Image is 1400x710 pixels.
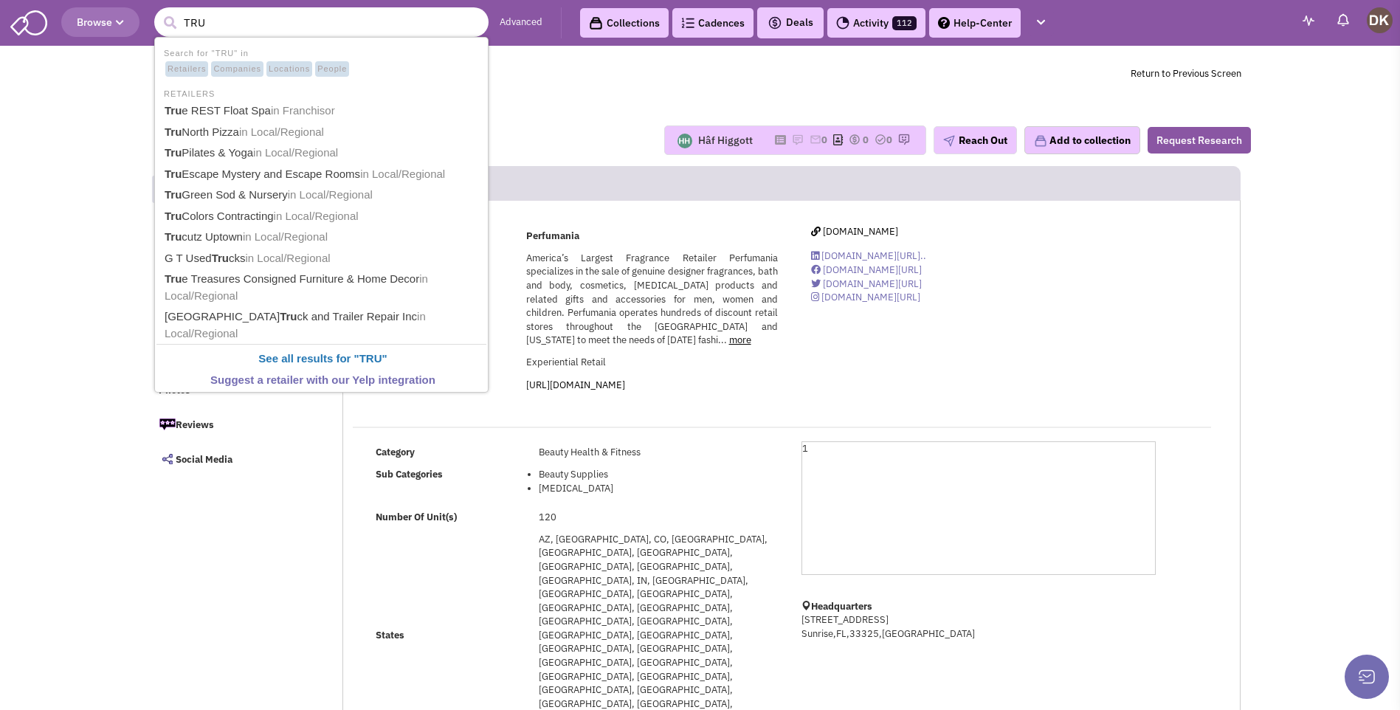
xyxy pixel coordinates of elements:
[239,125,324,138] span: in Local/Regional
[589,16,603,30] img: icon-collection-lavender-black.svg
[77,15,124,29] span: Browse
[943,135,955,147] img: plane.png
[165,188,182,201] b: Tru
[526,252,778,346] span: America’s Largest Fragrance Retailer Perfumania specializes in the sale of genuine designer fragr...
[934,126,1017,154] button: Reach Out
[580,8,669,38] a: Collections
[1024,126,1140,154] button: Add to collection
[376,629,404,641] b: States
[1131,67,1241,80] a: Return to Previous Screen
[1367,7,1393,33] img: Donnie Keller
[151,444,312,475] a: Social Media
[156,44,486,78] li: Search for "TRU" in
[792,134,804,145] img: icon-note.png
[245,252,330,264] span: in Local/Regional
[160,370,486,390] a: Suggest a retailer with our Yelp integration
[61,7,139,37] button: Browse
[821,134,827,146] span: 0
[376,468,443,480] b: Sub Categories
[160,249,486,269] a: G T UsedTrucksin Local/Regional
[160,307,486,343] a: [GEOGRAPHIC_DATA]Truck and Trailer Repair Incin Local/Regional
[10,7,47,35] img: SmartAdmin
[938,17,950,29] img: help.png
[271,104,335,117] span: in Franchisor
[821,291,920,303] span: [DOMAIN_NAME][URL]
[160,349,486,369] a: See all results for "TRU"
[376,511,457,523] b: Number Of Unit(s)
[165,272,182,285] b: Tru
[210,373,435,386] b: Suggest a retailer with our Yelp integration
[211,61,263,77] span: Companies
[165,210,182,222] b: Tru
[376,446,415,458] b: Category
[1034,134,1047,148] img: icon-collection-lavender.png
[821,249,926,262] span: [DOMAIN_NAME][URL]..
[360,168,445,180] span: in Local/Regional
[156,85,486,100] li: RETAILERS
[288,188,373,201] span: in Local/Regional
[698,133,753,148] div: Hâf Higgott
[151,409,312,440] a: Reviews
[151,308,312,339] a: Units
[165,230,182,243] b: Tru
[154,7,489,37] input: Search
[823,225,898,238] span: [DOMAIN_NAME]
[151,342,312,373] a: Nearest Competitors
[811,225,898,238] a: [DOMAIN_NAME]
[165,168,182,180] b: Tru
[810,134,821,145] img: icon-email-active-16.png
[681,18,694,28] img: Cadences_logo.png
[160,185,486,205] a: TruGreen Sod & Nurseryin Local/Regional
[165,310,426,340] span: in Local/Regional
[929,8,1021,38] a: Help-Center
[266,61,312,77] span: Locations
[258,352,387,365] b: See all results for " "
[729,334,751,346] a: more
[801,613,1156,641] p: [STREET_ADDRESS] Sunrise,FL,33325,[GEOGRAPHIC_DATA]
[823,263,922,276] span: [DOMAIN_NAME][URL]
[165,272,428,302] span: in Local/Regional
[526,379,625,391] a: [URL][DOMAIN_NAME]
[811,600,872,613] b: Headquarters
[160,143,486,163] a: TruPilates & Yogain Local/Regional
[151,273,312,304] a: Related Companies
[315,61,349,77] span: People
[526,230,579,242] b: Perfumania
[160,123,486,142] a: TruNorth Pizzain Local/Regional
[768,14,782,32] img: icon-deals.svg
[534,506,782,528] td: 120
[849,134,861,145] img: icon-dealamount.png
[763,13,818,32] button: Deals
[811,249,926,262] a: [DOMAIN_NAME][URL]..
[811,278,922,290] a: [DOMAIN_NAME][URL]
[1148,127,1251,154] button: Request Research
[274,210,359,222] span: in Local/Regional
[534,441,782,463] td: Beauty Health & Fitness
[280,310,297,323] b: Tru
[160,269,486,306] a: True Treasures Consigned Furniture & Home Decorin Local/Regional
[823,278,922,290] span: [DOMAIN_NAME][URL]
[160,101,486,121] a: True REST Float Spain Franchisor
[243,230,328,243] span: in Local/Regional
[886,134,892,146] span: 0
[165,61,208,77] span: Retailers
[165,125,182,138] b: Tru
[160,227,486,247] a: Trucutz Uptownin Local/Regional
[811,263,922,276] a: [DOMAIN_NAME][URL]
[160,165,486,185] a: TruEscape Mystery and Escape Roomsin Local/Regional
[863,134,869,146] span: 0
[827,8,925,38] a: Activity112
[522,352,782,374] td: Experiential Retail
[898,134,910,145] img: research-icon.png
[892,16,917,30] span: 112
[253,146,338,159] span: in Local/Regional
[212,252,229,264] b: Tru
[152,176,313,204] a: General Info
[160,207,486,227] a: TruColors Contractingin Local/Regional
[539,482,778,496] li: [MEDICAL_DATA]
[500,15,542,30] a: Advanced
[801,441,1156,575] div: 1
[672,8,754,38] a: Cadences
[165,104,182,117] b: Tru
